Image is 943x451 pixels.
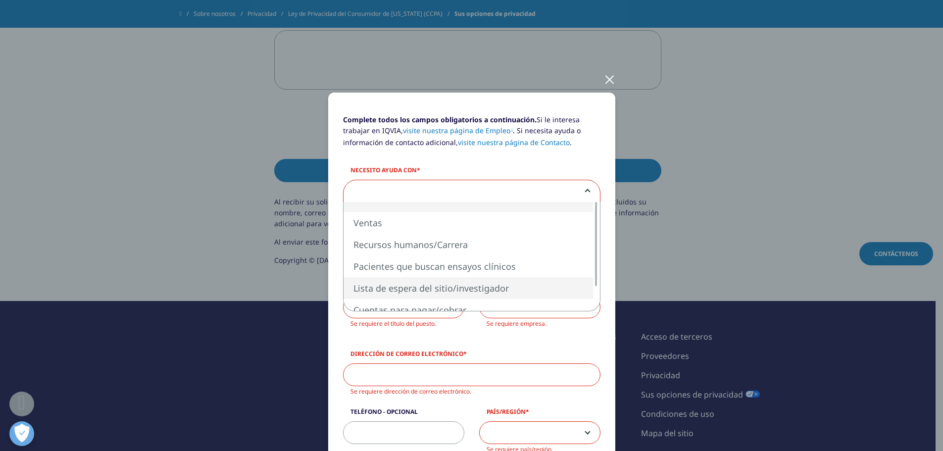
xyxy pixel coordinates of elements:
font: . [570,138,572,147]
font: Dirección de correo electrónico [350,350,463,358]
font: Complete todos los campos obligatorios a continuación. [343,115,537,124]
font: Cuentas para pagar/cobrar [353,304,466,316]
font: visite nuestra página de Empleo [403,126,510,135]
font: Se requiere dirección de correo electrónico. [350,387,471,396]
font: Necesito ayuda con [350,166,417,174]
font: Teléfono - Opcional [350,407,418,416]
font: Se requiere empresa. [487,319,546,328]
button: Abrir preferencias [9,421,34,446]
font: Pacientes que buscan ensayos clínicos [353,260,516,272]
font: Se requiere el título del puesto. [350,319,436,328]
font: Ventas [353,217,382,229]
a: visite nuestra página de Empleo [403,126,513,135]
font: Recursos humanos/Carrera [353,239,468,251]
font: Lista de espera del sitio/investigador [353,282,509,294]
a: visite nuestra página de Contacto [458,138,570,147]
font: País/Región [487,407,526,416]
